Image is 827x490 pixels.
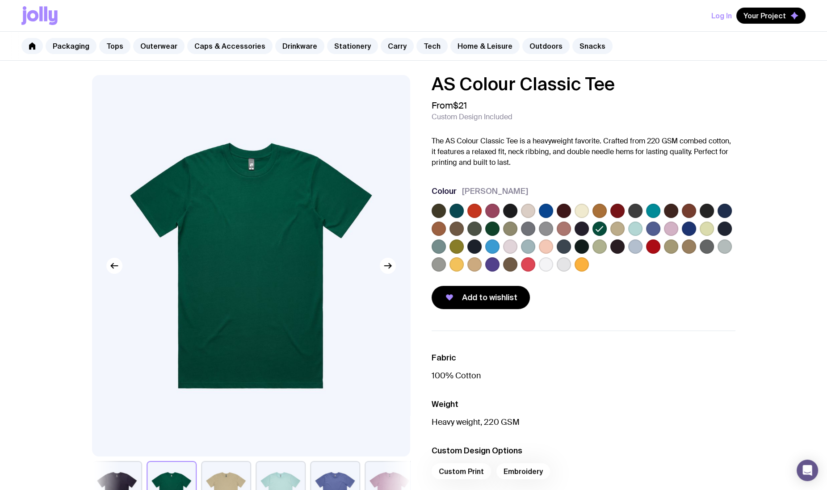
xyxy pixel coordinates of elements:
[432,399,735,410] h3: Weight
[462,186,528,197] span: [PERSON_NAME]
[275,38,324,54] a: Drinkware
[462,292,517,303] span: Add to wishlist
[432,352,735,363] h3: Fabric
[572,38,613,54] a: Snacks
[522,38,570,54] a: Outdoors
[432,286,530,309] button: Add to wishlist
[743,11,786,20] span: Your Project
[99,38,130,54] a: Tops
[432,75,735,93] h1: AS Colour Classic Tee
[416,38,448,54] a: Tech
[797,460,818,481] div: Open Intercom Messenger
[187,38,273,54] a: Caps & Accessories
[432,445,735,456] h3: Custom Design Options
[432,113,512,121] span: Custom Design Included
[432,417,735,427] p: Heavy weight, 220 GSM
[432,100,467,111] span: From
[327,38,378,54] a: Stationery
[432,186,457,197] h3: Colour
[453,100,467,111] span: $21
[133,38,185,54] a: Outerwear
[450,38,520,54] a: Home & Leisure
[381,38,414,54] a: Carry
[432,370,735,381] p: 100% Cotton
[736,8,806,24] button: Your Project
[432,136,735,168] p: The AS Colour Classic Tee is a heavyweight favorite. Crafted from 220 GSM combed cotton, it featu...
[46,38,97,54] a: Packaging
[711,8,732,24] button: Log In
